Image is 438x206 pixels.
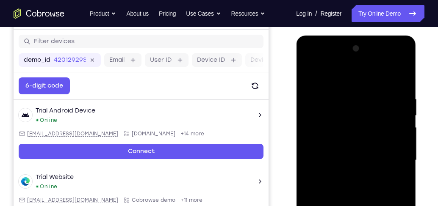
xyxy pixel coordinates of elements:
label: demo_id [10,50,37,59]
span: Cobrowse demo [118,191,162,198]
div: App [110,191,162,198]
button: 6-digit code [5,72,56,89]
a: Pricing [159,5,176,22]
label: Device name [237,50,276,59]
div: New devices found. [23,180,25,182]
a: Log In [296,5,312,22]
span: android@example.com [14,125,105,132]
span: web@example.com [14,191,105,198]
div: Email [5,191,105,198]
a: Register [321,5,341,22]
div: Online [22,178,44,184]
div: Trial Website [22,168,60,176]
div: Online [22,111,44,118]
button: Product [90,5,116,22]
label: User ID [136,50,158,59]
button: Refresh [233,72,250,89]
button: Use Cases [186,5,221,22]
div: App [110,125,162,132]
div: Trial Android Device [22,101,82,110]
span: / [315,8,317,19]
span: +14 more [167,125,191,132]
div: Email [5,125,105,132]
span: Cobrowse.io [118,125,162,132]
a: Go to the home page [14,8,64,19]
input: Filter devices... [20,32,245,40]
span: +11 more [167,191,189,198]
div: New devices found. [23,114,25,115]
button: Resources [231,5,266,22]
label: Device ID [183,50,211,59]
a: Connect [5,138,250,154]
a: About us [126,5,148,22]
a: Try Online Demo [352,5,424,22]
label: Email [96,50,111,59]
